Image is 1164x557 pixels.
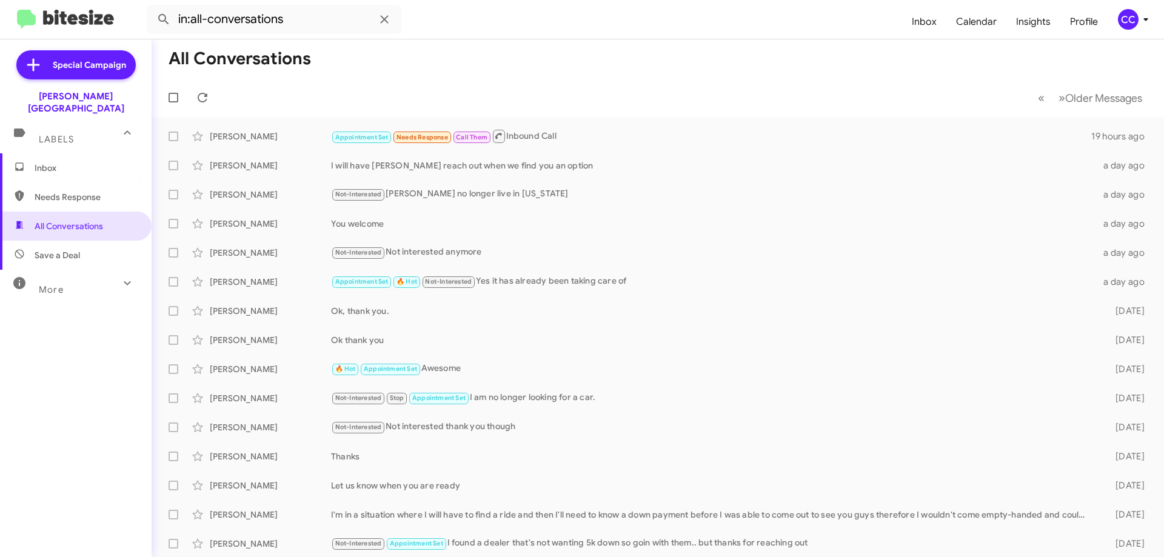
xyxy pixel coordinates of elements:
[331,509,1096,521] div: I'm in a situation where I will have to find a ride and then I'll need to know a down payment bef...
[335,248,382,256] span: Not-Interested
[1096,305,1154,317] div: [DATE]
[210,334,331,346] div: [PERSON_NAME]
[16,50,136,79] a: Special Campaign
[1096,247,1154,259] div: a day ago
[1118,9,1139,30] div: CC
[1096,218,1154,230] div: a day ago
[364,365,417,373] span: Appointment Set
[1096,509,1154,521] div: [DATE]
[335,278,389,285] span: Appointment Set
[331,536,1096,550] div: I found a dealer that's not wanting 5k down so goin with them.. but thanks for reaching out
[1096,450,1154,462] div: [DATE]
[335,539,382,547] span: Not-Interested
[946,4,1006,39] a: Calendar
[335,133,389,141] span: Appointment Set
[1060,4,1108,39] a: Profile
[1031,85,1149,110] nav: Page navigation example
[210,392,331,404] div: [PERSON_NAME]
[335,365,356,373] span: 🔥 Hot
[335,190,382,198] span: Not-Interested
[1096,363,1154,375] div: [DATE]
[396,278,417,285] span: 🔥 Hot
[331,420,1096,434] div: Not interested thank you though
[39,284,64,295] span: More
[1096,334,1154,346] div: [DATE]
[390,539,443,547] span: Appointment Set
[147,5,401,34] input: Search
[53,59,126,71] span: Special Campaign
[35,220,103,232] span: All Conversations
[1096,392,1154,404] div: [DATE]
[331,479,1096,492] div: Let us know when you are ready
[1108,9,1151,30] button: CC
[39,134,74,145] span: Labels
[1096,538,1154,550] div: [DATE]
[1065,92,1142,105] span: Older Messages
[210,218,331,230] div: [PERSON_NAME]
[902,4,946,39] a: Inbox
[35,162,138,174] span: Inbox
[1096,421,1154,433] div: [DATE]
[331,275,1096,289] div: Yes it has already been taking care of
[210,450,331,462] div: [PERSON_NAME]
[210,509,331,521] div: [PERSON_NAME]
[210,130,331,142] div: [PERSON_NAME]
[210,479,331,492] div: [PERSON_NAME]
[1096,479,1154,492] div: [DATE]
[412,394,466,402] span: Appointment Set
[1051,85,1149,110] button: Next
[210,421,331,433] div: [PERSON_NAME]
[425,278,472,285] span: Not-Interested
[390,394,404,402] span: Stop
[210,247,331,259] div: [PERSON_NAME]
[335,394,382,402] span: Not-Interested
[1096,276,1154,288] div: a day ago
[1006,4,1060,39] a: Insights
[1096,159,1154,172] div: a day ago
[331,391,1096,405] div: I am no longer looking for a car.
[331,218,1096,230] div: You welcome
[1038,90,1045,105] span: «
[331,245,1096,259] div: Not interested anymore
[210,538,331,550] div: [PERSON_NAME]
[169,49,311,68] h1: All Conversations
[1096,188,1154,201] div: a day ago
[331,128,1091,144] div: Inbound Call
[331,187,1096,201] div: [PERSON_NAME] no longer live in [US_STATE]
[1059,90,1065,105] span: »
[331,334,1096,346] div: Ok thank you
[331,362,1096,376] div: Awesome
[210,276,331,288] div: [PERSON_NAME]
[1031,85,1052,110] button: Previous
[1091,130,1154,142] div: 19 hours ago
[35,191,138,203] span: Needs Response
[210,305,331,317] div: [PERSON_NAME]
[210,159,331,172] div: [PERSON_NAME]
[456,133,487,141] span: Call Them
[331,450,1096,462] div: Thanks
[331,305,1096,317] div: Ok, thank you.
[35,249,80,261] span: Save a Deal
[396,133,448,141] span: Needs Response
[210,188,331,201] div: [PERSON_NAME]
[331,159,1096,172] div: I will have [PERSON_NAME] reach out when we find you an option
[210,363,331,375] div: [PERSON_NAME]
[335,423,382,431] span: Not-Interested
